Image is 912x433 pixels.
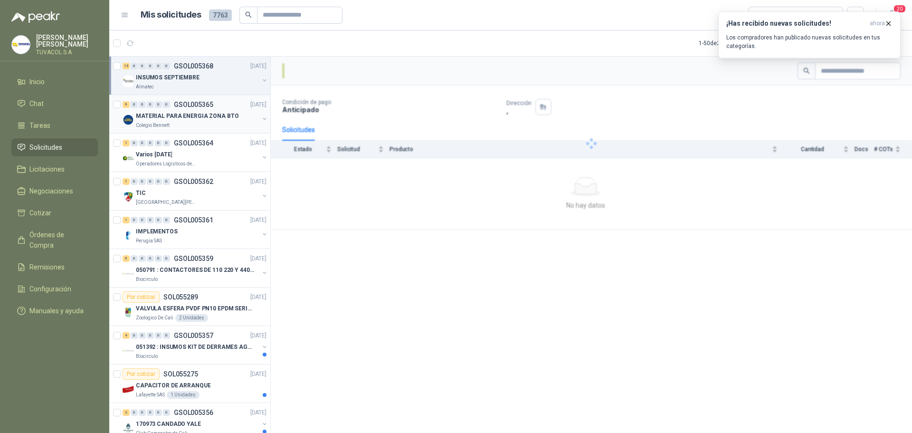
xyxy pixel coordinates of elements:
p: Lafayette SAS [136,391,165,399]
a: Chat [11,95,98,113]
button: 20 [883,7,901,24]
a: Configuración [11,280,98,298]
a: Por cotizarSOL055289[DATE] Company LogoVALVULA ESFERA PVDF PN10 EPDM SERIE EX D 25MM CEPEX64926TR... [109,288,270,326]
p: GSOL005365 [174,101,213,108]
div: 2 [123,409,130,416]
img: Company Logo [123,153,134,164]
span: ahora [870,19,885,28]
a: Remisiones [11,258,98,276]
p: GSOL005361 [174,217,213,223]
button: ¡Has recibido nuevas solicitudes!ahora Los compradores han publicado nuevas solicitudes en tus ca... [718,11,901,58]
div: 0 [163,140,170,146]
div: 0 [155,178,162,185]
div: 1 [123,178,130,185]
div: 0 [131,178,138,185]
div: 0 [163,63,170,69]
span: search [245,11,252,18]
a: 4 0 0 0 0 0 GSOL005357[DATE] Company Logo051392 : INSUMOS KIT DE DERRAMES AGOSTO 2025Biocirculo [123,330,268,360]
p: Operadores Logísticos del Caribe [136,160,196,168]
div: 0 [163,178,170,185]
p: GSOL005359 [174,255,213,262]
div: 0 [155,217,162,223]
img: Logo peakr [11,11,60,23]
div: 0 [163,101,170,108]
span: Licitaciones [29,164,65,174]
div: 1 [123,217,130,223]
span: Tareas [29,120,50,131]
div: 0 [131,255,138,262]
div: 0 [147,332,154,339]
div: 0 [139,255,146,262]
a: 1 0 0 0 0 0 GSOL005361[DATE] Company LogoIMPLEMENTOSPerugia SAS [123,214,268,245]
div: 1 [123,140,130,146]
img: Company Logo [123,345,134,356]
p: [GEOGRAPHIC_DATA][PERSON_NAME] [136,199,196,206]
img: Company Logo [123,114,134,125]
p: Los compradores han publicado nuevas solicitudes en tus categorías. [726,33,893,50]
div: 0 [139,101,146,108]
p: [DATE] [250,139,266,148]
div: 0 [163,255,170,262]
p: [DATE] [250,293,266,302]
span: Manuales y ayuda [29,306,84,316]
span: Solicitudes [29,142,62,153]
div: 0 [139,178,146,185]
a: Inicio [11,73,98,91]
a: Tareas [11,116,98,135]
a: 1 0 0 0 0 0 GSOL005362[DATE] Company LogoTIC[GEOGRAPHIC_DATA][PERSON_NAME] [123,176,268,206]
div: 0 [139,332,146,339]
div: 2 Unidades [175,314,208,322]
div: 0 [131,332,138,339]
p: [DATE] [250,216,266,225]
div: 0 [131,63,138,69]
p: Colegio Bennett [136,122,170,129]
span: Chat [29,98,44,109]
div: 0 [147,217,154,223]
div: 0 [139,140,146,146]
div: 1 Unidades [167,391,199,399]
img: Company Logo [123,191,134,202]
p: SOL055289 [163,294,198,300]
p: 051392 : INSUMOS KIT DE DERRAMES AGOSTO 2025 [136,343,254,352]
div: Por cotizar [123,291,160,303]
p: Almatec [136,83,154,91]
p: CAPACITOR DE ARRANQUE [136,381,210,390]
p: [DATE] [250,331,266,340]
div: Por cotizar [123,368,160,380]
span: Inicio [29,77,45,87]
span: 7763 [209,10,232,21]
p: GSOL005356 [174,409,213,416]
p: GSOL005368 [174,63,213,69]
div: 0 [147,101,154,108]
div: Por cotizar [754,10,809,20]
div: 0 [131,140,138,146]
p: [DATE] [250,254,266,263]
a: Órdenes de Compra [11,226,98,254]
span: 20 [893,4,906,13]
div: 1 - 50 de 2601 [699,36,760,51]
div: 0 [131,101,138,108]
div: 9 [123,101,130,108]
a: Solicitudes [11,138,98,156]
p: [DATE] [250,62,266,71]
span: Remisiones [29,262,65,272]
a: Manuales y ayuda [11,302,98,320]
span: Órdenes de Compra [29,230,89,250]
h1: Mis solicitudes [141,8,201,22]
p: TIC [136,189,146,198]
p: [DATE] [250,408,266,417]
div: 0 [147,63,154,69]
p: GSOL005357 [174,332,213,339]
div: 0 [155,101,162,108]
p: Varios [DATE] [136,150,172,159]
div: 5 [123,255,130,262]
span: Cotizar [29,208,51,218]
div: 0 [147,178,154,185]
div: 0 [163,332,170,339]
div: 0 [139,217,146,223]
p: IMPLEMENTOS [136,227,178,236]
img: Company Logo [123,76,134,87]
div: 0 [139,63,146,69]
div: 0 [147,409,154,416]
div: 0 [147,255,154,262]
